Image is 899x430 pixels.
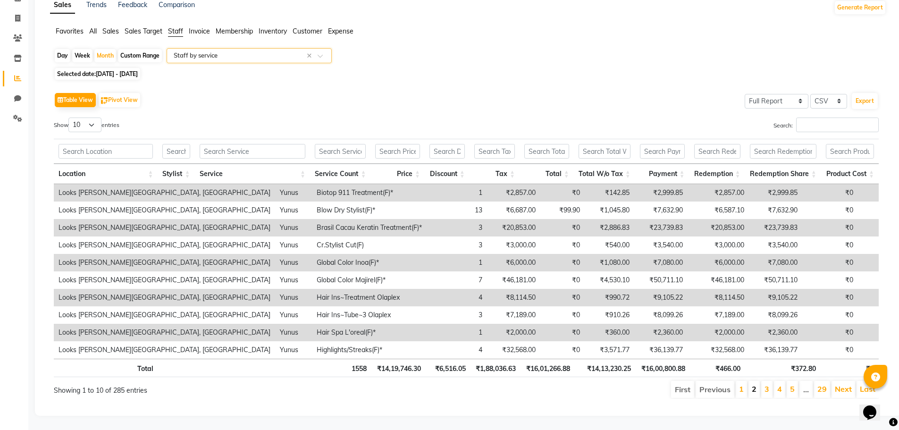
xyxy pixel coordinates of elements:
[427,271,487,289] td: 7
[575,359,636,377] th: ₹14,13,230.25
[749,184,802,202] td: ₹2,999.85
[520,164,574,184] th: Total: activate to sort column ascending
[826,144,874,159] input: Search Product Cost
[745,359,821,377] th: ₹372.80
[312,271,427,289] td: Global Color Majirel(F)*
[168,27,183,35] span: Staff
[752,384,756,394] a: 2
[312,219,427,236] td: Brasil Cacau Keratin Treatment(F)*
[371,359,426,377] th: ₹14,19,746.30
[487,289,540,306] td: ₹8,114.50
[835,1,885,14] button: Generate Report
[102,27,119,35] span: Sales
[487,271,540,289] td: ₹46,181.00
[688,202,749,219] td: ₹6,587.10
[54,164,158,184] th: Location: activate to sort column ascending
[311,359,371,377] th: 1558
[739,384,744,394] a: 1
[275,219,312,236] td: Yunus
[312,324,427,341] td: Hair Spa L'oreal(F)*
[59,144,153,159] input: Search Location
[521,359,575,377] th: ₹16,01,266.88
[425,164,470,184] th: Discount: activate to sort column ascending
[54,184,275,202] td: Looks [PERSON_NAME][GEOGRAPHIC_DATA], [GEOGRAPHIC_DATA]
[427,254,487,271] td: 1
[54,219,275,236] td: Looks [PERSON_NAME][GEOGRAPHIC_DATA], [GEOGRAPHIC_DATA]
[540,202,585,219] td: ₹99.90
[585,202,634,219] td: ₹1,045.80
[195,164,311,184] th: Service: activate to sort column ascending
[275,289,312,306] td: Yunus
[427,306,487,324] td: 3
[635,164,689,184] th: Payment: activate to sort column ascending
[688,236,749,254] td: ₹3,000.00
[634,219,688,236] td: ₹23,739.83
[690,359,745,377] th: ₹466.00
[540,306,585,324] td: ₹0
[54,380,389,396] div: Showing 1 to 10 of 285 entries
[585,236,634,254] td: ₹540.00
[68,118,101,132] select: Showentries
[574,164,635,184] th: Total W/o Tax: activate to sort column ascending
[118,49,162,62] div: Custom Range
[275,184,312,202] td: Yunus
[634,184,688,202] td: ₹2,999.85
[540,236,585,254] td: ₹0
[585,219,634,236] td: ₹2,886.83
[275,236,312,254] td: Yunus
[487,236,540,254] td: ₹3,000.00
[802,236,858,254] td: ₹0
[54,324,275,341] td: Looks [PERSON_NAME][GEOGRAPHIC_DATA], [GEOGRAPHIC_DATA]
[585,289,634,306] td: ₹990.72
[749,341,802,359] td: ₹36,139.77
[585,184,634,202] td: ₹142.85
[640,144,685,159] input: Search Payment
[259,27,287,35] span: Inventory
[487,306,540,324] td: ₹7,189.00
[749,306,802,324] td: ₹8,099.26
[487,324,540,341] td: ₹2,000.00
[370,164,425,184] th: Price: activate to sort column ascending
[821,164,879,184] th: Product Cost: activate to sort column ascending
[802,202,858,219] td: ₹0
[54,289,275,306] td: Looks [PERSON_NAME][GEOGRAPHIC_DATA], [GEOGRAPHIC_DATA]
[315,144,366,159] input: Search Service Count
[634,324,688,341] td: ₹2,360.00
[54,306,275,324] td: Looks [PERSON_NAME][GEOGRAPHIC_DATA], [GEOGRAPHIC_DATA]
[745,164,821,184] th: Redemption Share: activate to sort column ascending
[427,219,487,236] td: 3
[773,118,879,132] label: Search:
[96,70,138,77] span: [DATE] - [DATE]
[634,306,688,324] td: ₹8,099.26
[275,254,312,271] td: Yunus
[802,324,858,341] td: ₹0
[487,254,540,271] td: ₹6,000.00
[89,27,97,35] span: All
[802,254,858,271] td: ₹0
[852,93,878,109] button: Export
[585,254,634,271] td: ₹1,080.00
[54,202,275,219] td: Looks [PERSON_NAME][GEOGRAPHIC_DATA], [GEOGRAPHIC_DATA]
[54,118,119,132] label: Show entries
[540,271,585,289] td: ₹0
[54,254,275,271] td: Looks [PERSON_NAME][GEOGRAPHIC_DATA], [GEOGRAPHIC_DATA]
[99,93,140,107] button: Pivot View
[634,202,688,219] td: ₹7,632.90
[158,164,194,184] th: Stylist: activate to sort column ascending
[72,49,92,62] div: Week
[579,144,630,159] input: Search Total W/o Tax
[427,236,487,254] td: 3
[688,341,749,359] td: ₹32,568.00
[860,384,875,394] a: Last
[427,202,487,219] td: 13
[200,144,306,159] input: Search Service
[312,236,427,254] td: Cr.Stylist Cut(F)
[162,144,190,159] input: Search Stylist
[312,306,427,324] td: Hair Ins~Tube~3 Olaplex
[634,271,688,289] td: ₹50,711.10
[835,384,852,394] a: Next
[312,184,427,202] td: Biotop 911 Treatment(F)*
[487,184,540,202] td: ₹2,857.00
[749,271,802,289] td: ₹50,711.10
[275,202,312,219] td: Yunus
